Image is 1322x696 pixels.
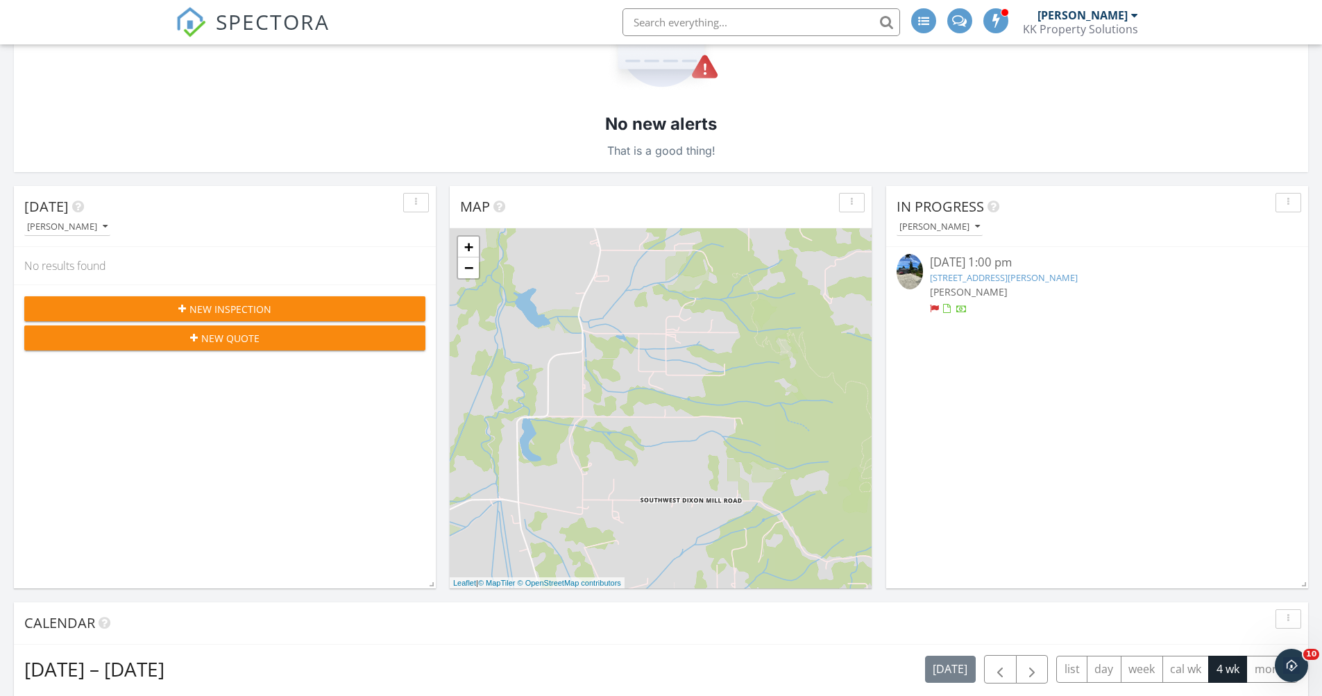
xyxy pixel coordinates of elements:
[1246,656,1298,683] button: month
[24,218,110,237] button: [PERSON_NAME]
[1208,656,1247,683] button: 4 wk
[24,655,164,683] h2: [DATE] – [DATE]
[24,613,95,632] span: Calendar
[897,197,984,216] span: In Progress
[176,19,330,48] a: SPECTORA
[1087,656,1121,683] button: day
[622,8,900,36] input: Search everything...
[27,222,108,232] div: [PERSON_NAME]
[450,577,625,589] div: |
[925,656,976,683] button: [DATE]
[201,331,260,346] span: New Quote
[604,3,719,90] img: Empty State
[24,296,425,321] button: New Inspection
[458,237,479,257] a: Zoom in
[1162,656,1210,683] button: cal wk
[1037,8,1128,22] div: [PERSON_NAME]
[930,271,1078,284] a: [STREET_ADDRESS][PERSON_NAME]
[607,141,715,160] p: That is a good thing!
[899,222,980,232] div: [PERSON_NAME]
[984,655,1017,684] button: Previous
[1275,649,1308,682] iframe: Intercom live chat
[1023,22,1138,36] div: KK Property Solutions
[453,579,476,587] a: Leaflet
[1016,655,1049,684] button: Next
[460,197,490,216] span: Map
[1121,656,1163,683] button: week
[1303,649,1319,660] span: 10
[24,197,69,216] span: [DATE]
[518,579,621,587] a: © OpenStreetMap contributors
[14,247,436,285] div: No results found
[478,579,516,587] a: © MapTiler
[897,218,983,237] button: [PERSON_NAME]
[458,257,479,278] a: Zoom out
[930,254,1264,271] div: [DATE] 1:00 pm
[897,254,923,289] img: 9567159%2Fcover_photos%2Fx10JVLVsEyuw9EWyIgPE%2Fsmall.jpg
[605,112,717,136] h2: No new alerts
[1056,656,1087,683] button: list
[176,7,206,37] img: The Best Home Inspection Software - Spectora
[189,302,271,316] span: New Inspection
[24,325,425,350] button: New Quote
[216,7,330,36] span: SPECTORA
[930,285,1008,298] span: [PERSON_NAME]
[897,254,1298,316] a: [DATE] 1:00 pm [STREET_ADDRESS][PERSON_NAME] [PERSON_NAME]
